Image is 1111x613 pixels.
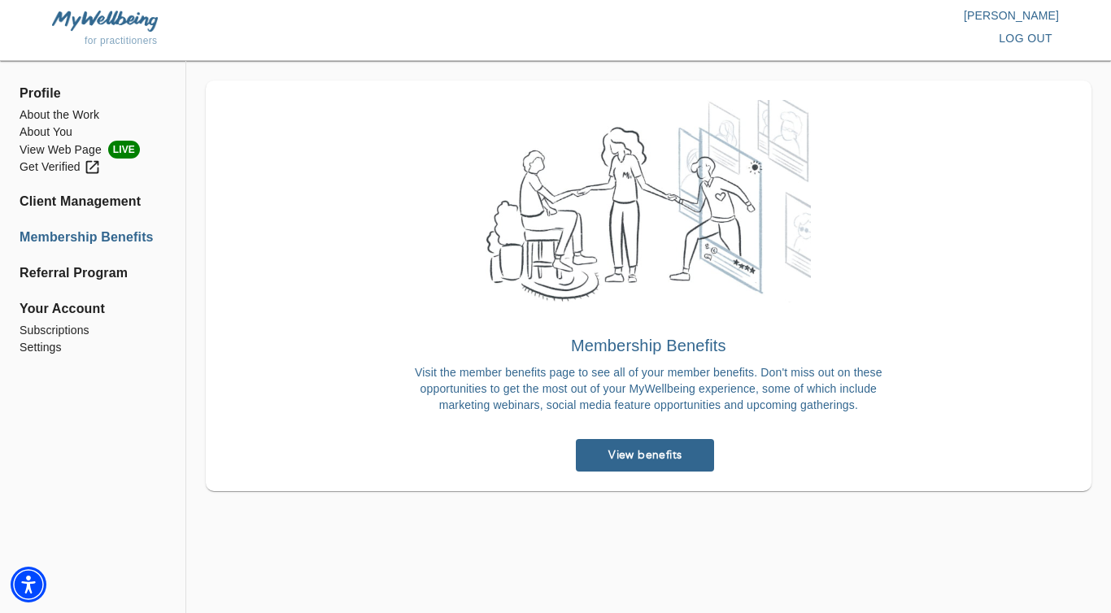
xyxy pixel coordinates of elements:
p: Visit the member benefits page to see all of your member benefits. Don't miss out on these opport... [407,364,890,413]
a: Subscriptions [20,322,166,339]
p: [PERSON_NAME] [555,7,1059,24]
button: log out [992,24,1059,54]
li: View Web Page [20,141,166,159]
span: View benefits [582,447,708,463]
a: Client Management [20,192,166,211]
a: Settings [20,339,166,356]
a: About You [20,124,166,141]
img: Welcome [486,100,811,302]
span: log out [999,28,1052,49]
a: Membership Benefits [20,228,166,247]
span: LIVE [108,141,140,159]
span: Your Account [20,299,166,319]
div: Accessibility Menu [11,567,46,602]
a: View Web PageLIVE [20,141,166,159]
a: View benefits [576,439,714,472]
a: Referral Program [20,263,166,283]
div: Get Verified [20,159,101,176]
a: About the Work [20,107,166,124]
span: Profile [20,84,166,103]
img: MyWellbeing [52,11,158,31]
span: for practitioners [85,35,158,46]
a: Get Verified [20,159,166,176]
h6: Membership Benefits [407,333,890,359]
